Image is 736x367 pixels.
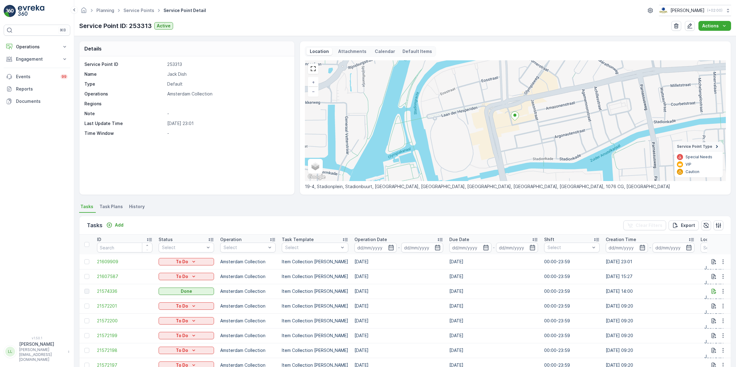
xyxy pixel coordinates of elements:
p: Add [115,222,123,228]
input: dd/mm/yyyy [354,243,397,252]
p: Select [224,244,266,251]
button: To Do [159,317,214,325]
p: Jack Dish [704,309,724,315]
input: dd/mm/yyyy [449,243,491,252]
p: Amsterdam Collection [220,318,276,324]
img: Google [306,173,327,181]
p: Documents [16,98,68,104]
p: 00:00-23:59 [544,333,600,339]
p: [PERSON_NAME][EMAIL_ADDRESS][DOMAIN_NAME] [19,347,65,362]
p: To Do [176,273,188,280]
button: Operations [4,41,70,53]
p: Operations [16,44,58,50]
button: Jack Dish [701,257,735,267]
p: To Do [176,333,188,339]
td: [DATE] [446,254,541,269]
p: Amsterdam Collection [220,333,276,339]
p: 00:00-23:59 [544,318,600,324]
a: Layers [309,159,322,173]
p: Engagement [16,56,58,62]
p: To Do [176,318,188,324]
p: Jack Dish [704,265,724,271]
p: Last Update Time [84,120,165,127]
td: [DATE] 14:00 [603,284,698,299]
p: VIP [685,162,691,167]
p: ID [97,236,101,243]
p: Jack Dish [704,324,724,330]
p: Jack Dish [704,294,724,300]
td: [DATE] 09:20 [603,313,698,328]
input: dd/mm/yyyy [653,243,695,252]
p: [PERSON_NAME] [19,341,65,347]
a: 21574336 [97,288,152,294]
span: Service Point Type [677,144,712,149]
summary: Service Point Type [674,142,723,151]
td: [DATE] 09:20 [603,299,698,313]
div: Toggle Row Selected [84,304,89,309]
p: Select [548,244,590,251]
td: [DATE] [351,269,446,284]
p: To Do [176,259,188,265]
p: Operations [84,91,165,97]
p: [PERSON_NAME] [670,7,705,14]
a: Open this area in Google Maps (opens a new window) [306,173,327,181]
button: Jack Dish [701,286,735,296]
p: 00:00-23:59 [544,273,600,280]
p: Special Needs [685,155,712,159]
p: Task Template [282,236,314,243]
a: Zoom Out [309,87,318,96]
p: Select [285,244,339,251]
p: Item Collection [PERSON_NAME] [282,273,348,280]
p: Name [84,71,165,77]
div: LL [5,347,15,357]
p: Details [84,45,102,52]
a: 21607587 [97,273,152,280]
p: Reports [16,86,68,92]
a: Events99 [4,71,70,83]
button: Clear Filters [623,220,666,230]
p: Location [701,236,719,243]
button: Export [669,220,699,230]
td: [DATE] [446,328,541,343]
a: Reports [4,83,70,95]
button: Jack Dish [701,272,735,281]
td: [DATE] [446,284,541,299]
p: Item Collection [PERSON_NAME] [282,333,348,339]
div: Toggle Row Selected [84,274,89,279]
p: Export [681,222,695,228]
button: To Do [159,302,214,310]
span: Service Point Detail [162,7,207,14]
p: [DATE] 23:01 [167,120,288,127]
input: Search [97,243,152,252]
p: - [167,130,288,136]
p: Events [16,74,57,80]
p: Active [157,23,171,29]
p: Operation [220,236,241,243]
td: [DATE] [351,299,446,313]
div: Toggle Row Selected [84,259,89,264]
button: Jack Dish [701,345,735,355]
img: logo [4,5,16,17]
span: 21572199 [97,333,152,339]
td: [DATE] 09:20 [603,328,698,343]
p: Default [167,81,288,87]
a: Homepage [80,9,87,14]
p: 00:00-23:59 [544,303,600,309]
p: - [167,111,288,117]
span: Task Plans [99,204,123,210]
img: logo_light-DOdMpM7g.png [18,5,44,17]
a: 21572198 [97,347,152,353]
input: dd/mm/yyyy [496,243,538,252]
p: Time Window [84,130,165,136]
a: 21572201 [97,303,152,309]
p: 19-4, Stadionplein, Stadionbuurt, [GEOGRAPHIC_DATA], [GEOGRAPHIC_DATA], [GEOGRAPHIC_DATA], [GEOGR... [305,183,726,190]
div: Toggle Row Selected [84,348,89,353]
p: To Do [176,303,188,309]
p: To Do [176,347,188,353]
p: Item Collection [PERSON_NAME] [282,259,348,265]
p: Status [159,236,173,243]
